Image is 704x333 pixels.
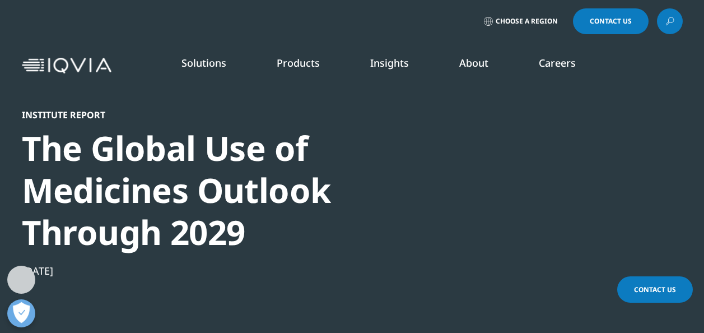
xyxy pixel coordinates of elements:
span: Contact Us [590,18,632,25]
a: About [459,56,488,70]
div: The Global Use of Medicines Outlook Through 2029 [22,127,406,253]
div: [DATE] [22,264,406,277]
a: Insights [370,56,409,70]
nav: Primary [116,39,683,92]
span: Choose a Region [496,17,558,26]
a: Contact Us [573,8,649,34]
a: Solutions [181,56,226,70]
img: IQVIA Healthcare Information Technology and Pharma Clinical Research Company [22,58,111,74]
span: Contact Us [634,285,676,294]
button: Open Preferences [7,299,35,327]
a: Careers [539,56,576,70]
a: Products [277,56,320,70]
div: Institute Report [22,109,406,121]
a: Contact Us [617,276,693,303]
